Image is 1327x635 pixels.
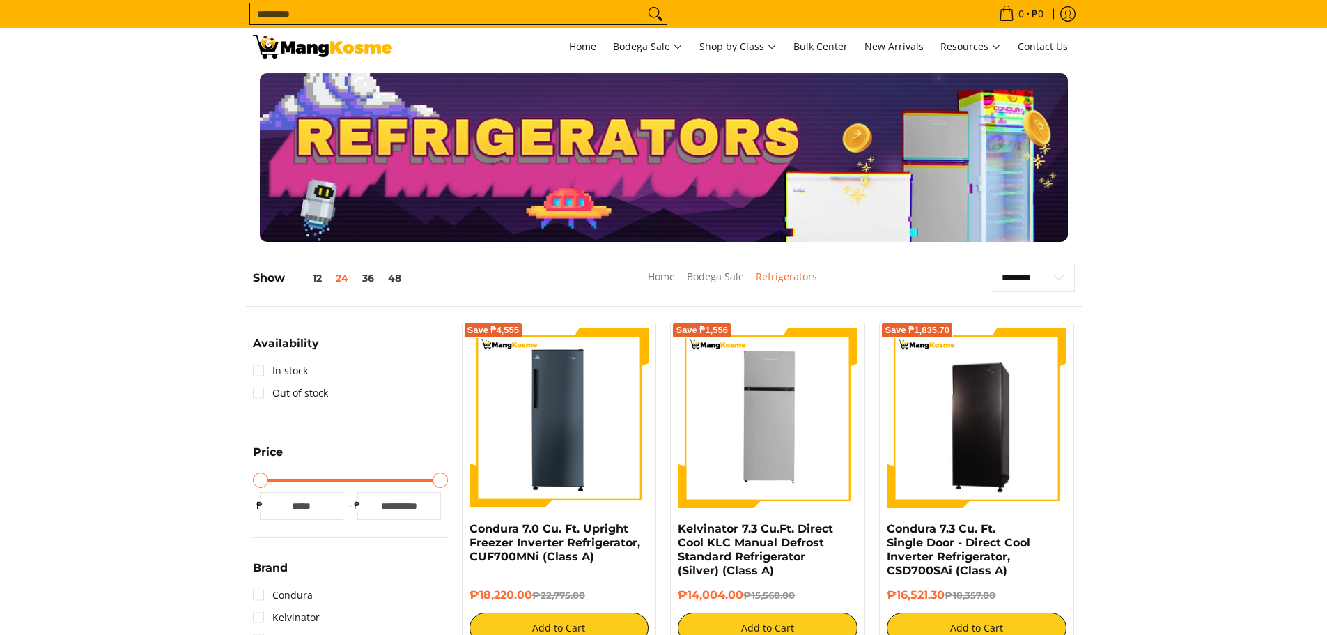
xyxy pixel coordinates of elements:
a: Condura 7.0 Cu. Ft. Upright Freezer Inverter Refrigerator, CUF700MNi (Class A) [470,522,640,563]
span: New Arrivals [864,40,924,53]
a: Condura [253,584,313,606]
span: Bodega Sale [613,38,683,56]
span: ₱ [350,498,364,512]
button: 36 [355,273,381,284]
h5: Show [253,271,408,285]
img: Condura 7.3 Cu. Ft. Single Door - Direct Cool Inverter Refrigerator, CSD700SAi (Class A) [887,330,1066,506]
h6: ₱14,004.00 [678,588,857,602]
span: Price [253,447,283,458]
a: Kelvinator 7.3 Cu.Ft. Direct Cool KLC Manual Defrost Standard Refrigerator (Silver) (Class A) [678,522,833,577]
a: New Arrivals [857,28,931,66]
span: Save ₱1,835.70 [885,326,949,335]
button: 12 [285,273,329,284]
summary: Open [253,447,283,468]
span: Contact Us [1018,40,1068,53]
h6: ₱18,220.00 [470,588,649,602]
a: Resources [933,28,1008,66]
summary: Open [253,563,288,584]
span: Home [569,40,596,53]
span: Brand [253,563,288,574]
a: Kelvinator [253,606,320,629]
a: Home [562,28,603,66]
span: ₱ [253,498,267,512]
button: Search [644,3,667,24]
del: ₱18,357.00 [945,590,995,601]
img: Condura 7.0 Cu. Ft. Upright Freezer Inverter Refrigerator, CUF700MNi (Class A) [470,328,649,508]
a: Contact Us [1011,28,1075,66]
summary: Open [253,338,319,360]
a: Bodega Sale [606,28,690,66]
a: Shop by Class [692,28,784,66]
a: Condura 7.3 Cu. Ft. Single Door - Direct Cool Inverter Refrigerator, CSD700SAi (Class A) [887,522,1030,577]
span: Shop by Class [699,38,777,56]
a: In stock [253,360,308,382]
img: Bodega Sale Refrigerator l Mang Kosme: Home Appliances Warehouse Sale [253,35,392,59]
del: ₱15,560.00 [743,590,795,601]
del: ₱22,775.00 [532,590,585,601]
a: Bulk Center [786,28,855,66]
a: Out of stock [253,382,328,404]
a: Bodega Sale [687,270,744,283]
h6: ₱16,521.30 [887,588,1066,602]
span: Save ₱4,555 [467,326,520,335]
span: Availability [253,338,319,349]
span: 0 [1016,9,1026,19]
button: 24 [329,273,355,284]
span: ₱0 [1030,9,1046,19]
nav: Main Menu [406,28,1075,66]
span: Save ₱1,556 [676,326,728,335]
img: Kelvinator 7.3 Cu.Ft. Direct Cool KLC Manual Defrost Standard Refrigerator (Silver) (Class A) [678,328,857,508]
button: 48 [381,273,408,284]
nav: Breadcrumbs [546,268,919,300]
span: Resources [940,38,1001,56]
a: Refrigerators [756,270,817,283]
span: Bulk Center [793,40,848,53]
a: Home [648,270,675,283]
span: • [995,6,1048,22]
